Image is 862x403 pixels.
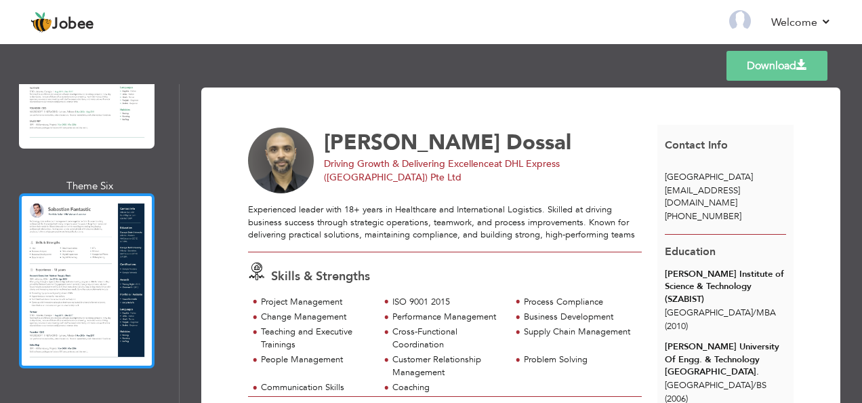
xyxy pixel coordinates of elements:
[30,12,94,33] a: Jobee
[261,353,371,366] div: People Management
[392,296,503,309] div: ISO 9001 2015
[392,311,503,324] div: Performance Management
[22,179,157,193] div: Theme Six
[524,326,634,339] div: Supply Chain Management
[52,17,94,32] span: Jobee
[248,204,642,242] div: Experienced leader with 18+ years in Healthcare and International Logistics. Skilled at driving b...
[665,379,766,391] span: [GEOGRAPHIC_DATA] BS
[524,353,634,366] div: Problem Solving
[392,381,503,394] div: Coaching
[30,12,52,33] img: jobee.io
[392,326,503,351] div: Cross-Functional Coordination
[665,307,776,319] span: [GEOGRAPHIC_DATA] MBA
[665,320,688,332] span: (2010)
[248,128,314,194] img: No image
[261,326,371,351] div: Teaching and Executive Trainings
[392,353,503,379] div: Customer Relationship Management
[261,311,371,324] div: Change Management
[261,381,371,394] div: Communication Skills
[753,307,756,319] span: /
[665,268,786,306] div: [PERSON_NAME] Institute of Science & Technology (SZABIST)
[506,128,571,157] span: Dossal
[324,157,560,184] span: at DHL Express ([GEOGRAPHIC_DATA]) Pte Ltd
[665,210,741,223] span: [PHONE_NUMBER]
[753,379,756,391] span: /
[771,14,832,31] a: Welcome
[726,51,827,81] a: Download
[524,311,634,324] div: Business Development
[665,185,740,210] span: [EMAIL_ADDRESS][DOMAIN_NAME]
[324,157,494,170] span: Driving Growth & Delivering Excellence
[261,296,371,309] div: Project Management
[324,128,500,157] span: [PERSON_NAME]
[271,268,370,285] span: Skills & Strengths
[665,244,716,259] span: Education
[665,138,728,153] span: Contact Info
[524,296,634,309] div: Process Compliance
[729,10,751,32] img: Profile Img
[665,341,786,379] div: [PERSON_NAME] University Of Engg. & Technology [GEOGRAPHIC_DATA].
[665,171,753,183] span: [GEOGRAPHIC_DATA]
